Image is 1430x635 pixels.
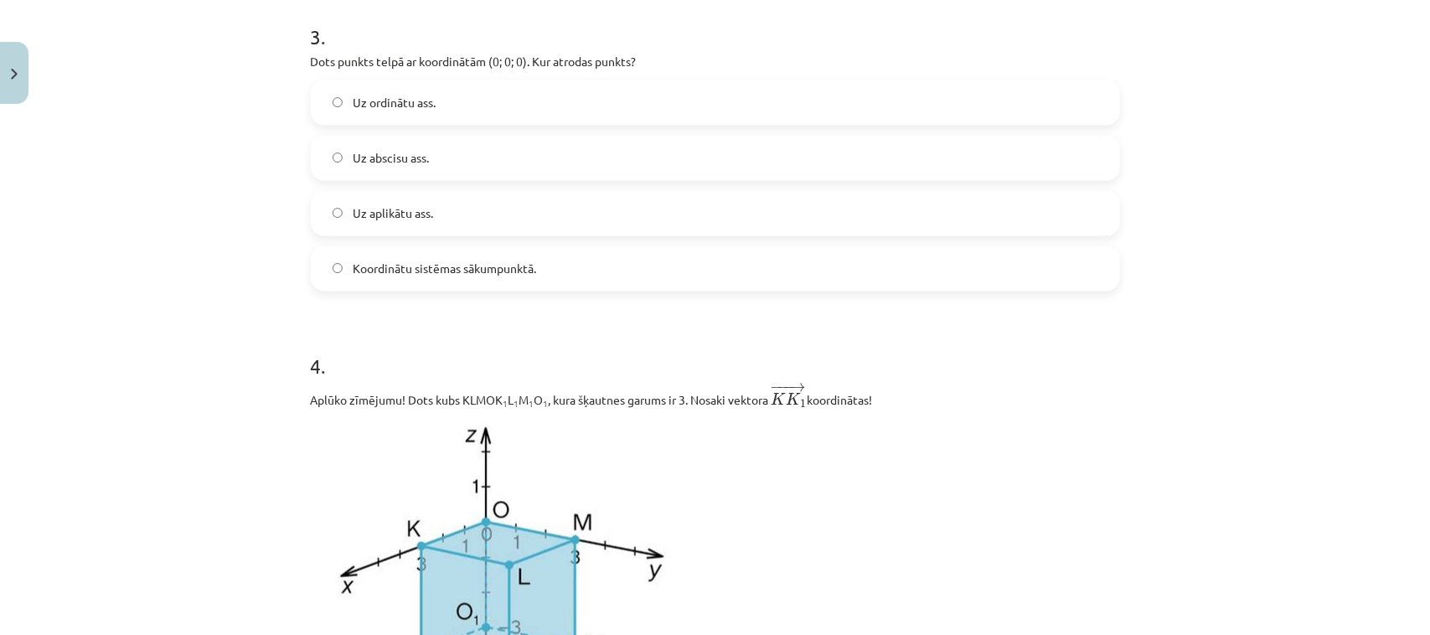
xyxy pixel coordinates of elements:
[311,382,1120,410] p: Aplūko zīmējumu! Dots kubs KLMOK L M O , kura šķautnes garums ir 3. Nosaki vektora ﻿ koordinātas!
[333,152,343,163] input: Uz abscisu ass.
[544,397,549,410] sub: 1
[503,397,509,410] sub: 1
[333,97,343,108] input: Uz ordinātu ass.
[11,69,18,80] img: icon-close-lesson-0947bae3869378f0d4975bcd49f059093ad1ed9edebbc8119c70593378902aed.svg
[311,53,1120,70] p: Dots punkts telpā ar koordinātām (0; 0; 0). Kur atrodas punkts?
[353,94,436,111] span: Uz ordinātu ass.
[353,149,429,167] span: Uz abscisu ass.
[333,208,343,219] input: Uz aplikātu ass.
[770,383,782,392] span: −
[353,260,536,277] span: Koordinātu sistēmas sākumpunktā.
[790,383,807,392] span: →
[772,393,787,405] span: K
[529,397,534,410] sub: 1
[353,204,433,222] span: Uz aplikātu ass.
[786,393,801,405] span: K
[800,400,806,408] span: 1
[333,263,343,274] input: Koordinātu sistēmas sākumpunktā.
[311,325,1120,377] h1: 4 .
[514,397,519,410] sub: 1
[777,383,788,392] span: −−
